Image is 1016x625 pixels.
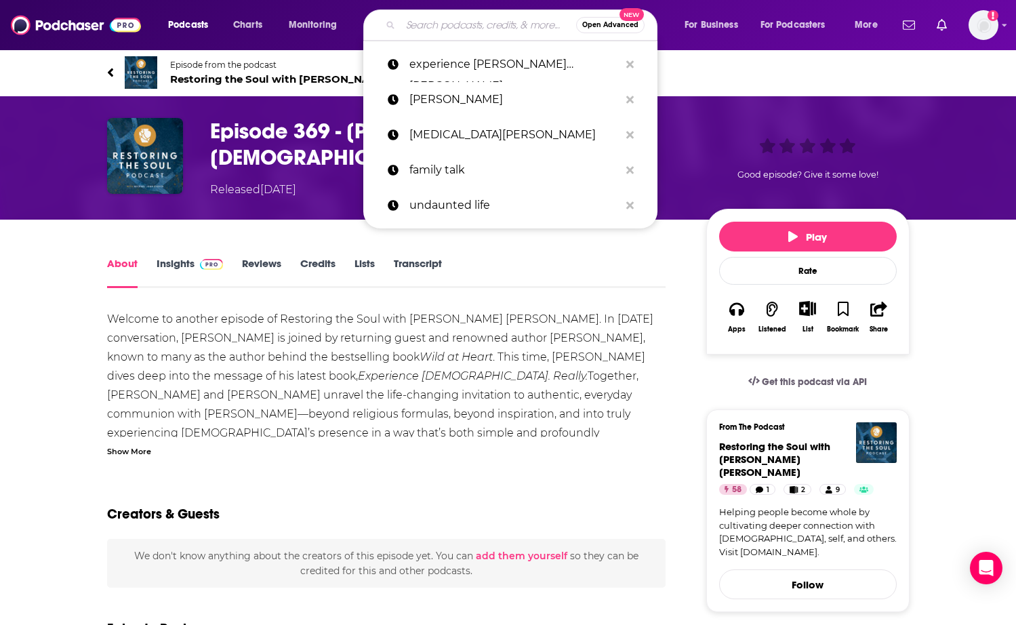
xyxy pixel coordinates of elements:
[354,257,375,288] a: Lists
[790,292,825,342] div: Show More ButtonList
[363,153,657,188] a: family talk
[970,552,1002,584] div: Open Intercom Messenger
[856,422,897,463] img: Restoring the Soul with Michael John Cusick
[752,14,845,36] button: open menu
[107,257,138,288] a: About
[737,365,878,399] a: Get this podcast via API
[125,56,157,89] img: Restoring the Soul with Michael John Cusick
[760,16,826,35] span: For Podcasters
[409,153,619,188] p: family talk
[719,506,897,559] a: Helping people become whole by cultivating deeper connection with [DEMOGRAPHIC_DATA], self, and o...
[168,16,208,35] span: Podcasts
[685,16,738,35] span: For Business
[233,16,262,35] span: Charts
[107,56,508,89] a: Restoring the Soul with Michael John CusickEpisode from the podcastRestoring the Soul with [PERSO...
[401,14,576,36] input: Search podcasts, credits, & more...
[784,484,811,495] a: 2
[170,73,508,85] span: Restoring the Soul with [PERSON_NAME] [PERSON_NAME]
[11,12,141,38] img: Podchaser - Follow, Share and Rate Podcasts
[794,301,821,316] button: Show More Button
[134,550,638,577] span: We don't know anything about the creators of this episode yet . You can so they can be credited f...
[170,60,508,70] span: Episode from the podcast
[845,14,895,36] button: open menu
[767,483,769,497] span: 1
[719,292,754,342] button: Apps
[394,257,442,288] a: Transcript
[969,10,998,40] img: User Profile
[801,483,805,497] span: 2
[855,16,878,35] span: More
[242,257,281,288] a: Reviews
[409,117,619,153] p: alli worthington
[719,484,747,495] a: 58
[224,14,270,36] a: Charts
[409,82,619,117] p: john eldredge
[675,14,755,36] button: open menu
[409,188,619,223] p: undaunted life
[279,14,354,36] button: open menu
[363,188,657,223] a: undaunted life
[409,47,619,82] p: experience jesus john eldredge
[582,22,638,28] span: Open Advanced
[861,292,896,342] button: Share
[969,10,998,40] span: Logged in as shcarlos
[719,440,830,479] a: Restoring the Soul with Michael John Cusick
[619,8,644,21] span: New
[420,350,493,363] a: Wild at Heart
[719,222,897,251] button: Play
[969,10,998,40] button: Show profile menu
[376,9,670,41] div: Search podcasts, credits, & more...
[363,117,657,153] a: [MEDICAL_DATA][PERSON_NAME]
[750,484,775,495] a: 1
[988,10,998,21] svg: Add a profile image
[836,483,840,497] span: 9
[107,118,183,194] img: Episode 369 - John Eldredge, "Experience Jesus. Really."
[107,506,220,523] h2: Creators & Guests
[758,325,786,334] div: Listened
[719,569,897,599] button: Follow
[728,325,746,334] div: Apps
[826,292,861,342] button: Bookmark
[762,376,867,388] span: Get this podcast via API
[897,14,920,37] a: Show notifications dropdown
[870,325,888,334] div: Share
[931,14,952,37] a: Show notifications dropdown
[719,422,886,432] h3: From The Podcast
[576,17,645,33] button: Open AdvancedNew
[358,369,588,382] a: Experience [DEMOGRAPHIC_DATA]. Really.
[719,257,897,285] div: Rate
[819,484,845,495] a: 9
[210,118,685,171] h1: Episode 369 - John Eldredge, "Experience Jesus. Really."
[737,169,878,180] span: Good episode? Give it some love!
[476,550,567,561] button: add them yourself
[159,14,226,36] button: open menu
[289,16,337,35] span: Monitoring
[788,230,827,243] span: Play
[719,440,830,479] span: Restoring the Soul with [PERSON_NAME] [PERSON_NAME]
[200,259,224,270] img: Podchaser Pro
[754,292,790,342] button: Listened
[802,325,813,334] div: List
[363,82,657,117] a: [PERSON_NAME]
[732,483,741,497] span: 58
[827,325,859,334] div: Bookmark
[300,257,336,288] a: Credits
[363,47,657,82] a: experience [PERSON_NAME] [PERSON_NAME]
[157,257,224,288] a: InsightsPodchaser Pro
[210,182,296,198] div: Released [DATE]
